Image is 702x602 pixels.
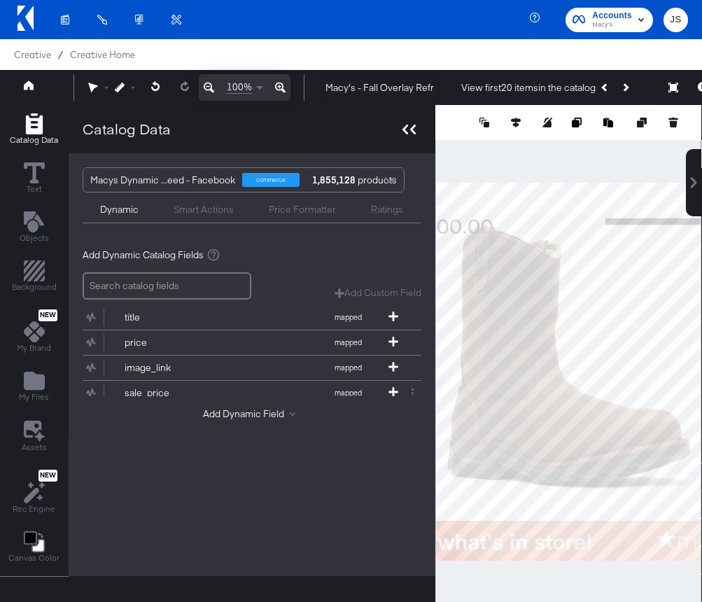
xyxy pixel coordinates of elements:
[83,272,251,300] input: Search catalog fields
[10,367,57,407] button: Add Files
[20,232,49,244] span: Objects
[83,381,421,405] div: sale_pricemapped
[38,311,57,320] span: New
[669,12,682,28] span: JS
[83,305,404,330] button: titlemapped
[309,363,386,372] span: mapped
[51,49,70,60] span: /
[371,203,403,216] div: Ratings
[22,442,47,453] span: Assets
[17,342,51,353] span: My Brand
[13,416,55,457] button: Assets
[8,307,59,358] button: NewMy Brand
[83,356,421,380] div: image_linkmapped
[664,8,688,32] button: JS
[309,337,386,347] span: mapped
[125,386,226,400] div: sale_price
[13,503,55,514] span: Rec Engine
[3,258,65,297] button: Add Rectangle
[310,168,352,192] div: products
[309,388,386,398] span: mapped
[83,119,171,139] div: Catalog Data
[603,115,617,129] button: Paste image
[83,330,404,355] button: pricemapped
[310,168,358,192] strong: 1,855,128
[174,203,234,216] div: Smart Actions
[10,134,58,146] span: Catalog Data
[603,118,613,127] svg: Paste image
[83,381,404,405] button: sale_pricemapped
[27,183,42,195] span: Text
[19,391,49,402] span: My Files
[203,407,301,421] button: Add Dynamic Field
[592,20,632,31] span: Macy's
[461,81,596,94] div: View first 20 items in the catalog
[15,159,53,199] button: Text
[227,80,252,94] span: 100%
[1,110,66,150] button: Add Rectangle
[596,75,615,100] button: Previous Product
[14,49,51,60] span: Creative
[242,173,300,187] div: commerce
[83,248,204,262] span: Add Dynamic Catalog Fields
[309,312,386,322] span: mapped
[12,281,57,293] span: Background
[90,168,235,192] div: Macys Dynamic ...eed - Facebook
[70,49,135,60] a: Creative Home
[83,356,404,380] button: image_linkmapped
[592,8,632,23] span: Accounts
[100,203,139,216] div: Dynamic
[615,75,635,100] button: Next Product
[8,552,59,563] span: Canvas Color
[335,286,421,300] button: Add Custom Field
[38,471,57,480] span: New
[125,336,226,349] div: price
[125,311,226,324] div: title
[125,361,226,374] div: image_link
[572,118,582,127] svg: Copy image
[269,203,336,216] div: Price Formatter
[83,330,421,355] div: pricemapped
[566,8,653,32] button: AccountsMacy's
[4,466,64,519] button: NewRec Engine
[572,115,586,129] button: Copy image
[11,208,57,248] button: Add Text
[83,305,421,330] div: titlemapped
